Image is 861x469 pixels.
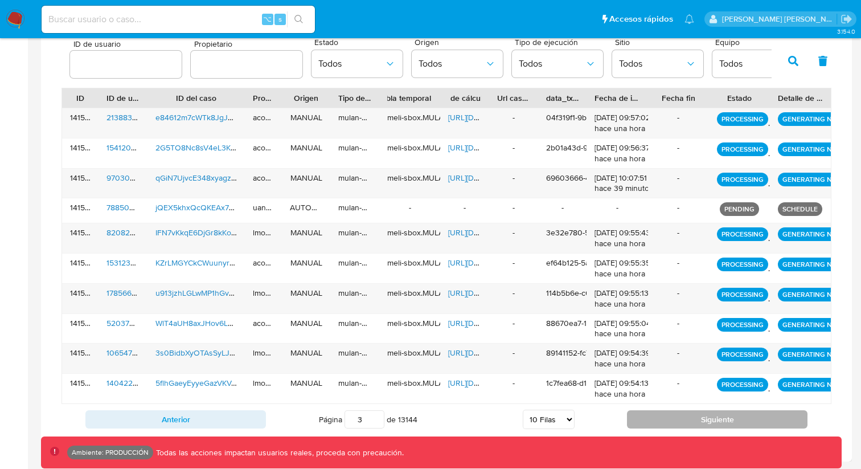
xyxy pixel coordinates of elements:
[722,14,837,25] p: edwin.alonso@mercadolibre.com.co
[684,14,694,24] a: Notificaciones
[837,27,855,36] span: 3.154.0
[72,450,149,455] p: Ambiente: PRODUCCIÓN
[153,447,404,458] p: Todas las acciones impactan usuarios reales, proceda con precaución.
[609,13,673,25] span: Accesos rápidos
[42,12,315,27] input: Buscar usuario o caso...
[278,14,282,25] span: s
[840,13,852,25] a: Salir
[287,11,310,27] button: search-icon
[263,14,272,25] span: ⌥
